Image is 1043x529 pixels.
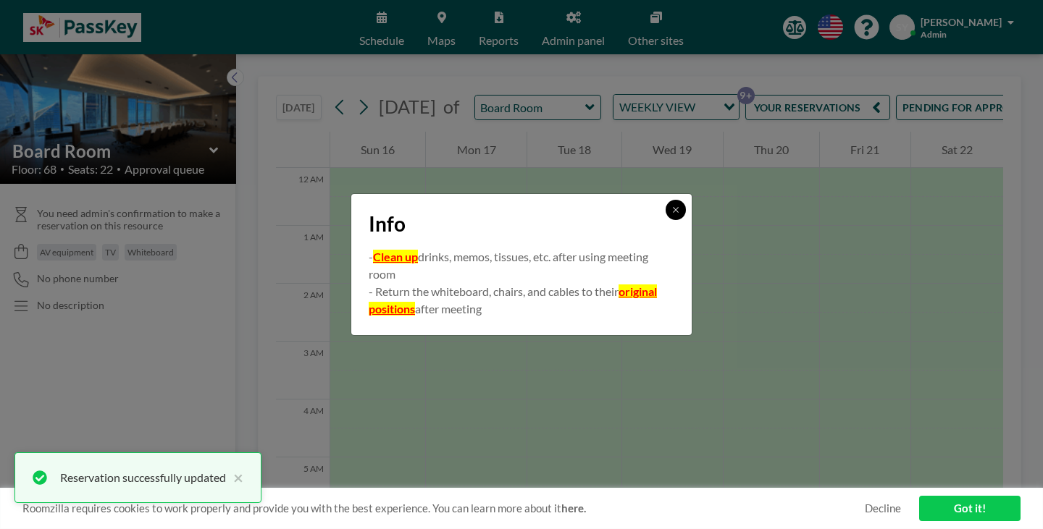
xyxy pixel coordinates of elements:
a: Got it! [919,496,1021,521]
button: close [226,469,243,486]
u: Clean up [373,250,418,263]
div: Reservation successfully updated [60,469,226,486]
p: - Return the whiteboard, chairs, and cables to their after meeting [369,283,674,318]
p: - drinks, memos, tissues, etc. after using meeting room [369,248,674,283]
a: Decline [865,502,901,515]
span: Info [369,211,406,237]
a: here. [561,502,586,515]
span: Roomzilla requires cookies to work properly and provide you with the best experience. You can lea... [22,502,865,515]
